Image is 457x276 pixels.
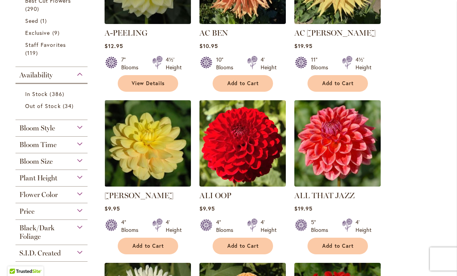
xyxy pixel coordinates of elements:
[118,75,178,92] a: View Details
[25,90,48,98] span: In Stock
[25,102,61,110] span: Out of Stock
[216,56,238,71] div: 10" Blooms
[166,56,182,71] div: 4½' Height
[132,80,165,87] span: View Details
[213,75,273,92] button: Add to Cart
[294,191,355,200] a: ALL THAT JAZZ
[19,157,53,166] span: Bloom Size
[308,238,368,254] button: Add to Cart
[121,56,143,71] div: 7" Blooms
[261,56,277,71] div: 4' Height
[105,205,120,212] span: $9.95
[166,218,182,234] div: 4' Height
[52,29,62,37] span: 9
[105,100,191,187] img: AHOY MATEY
[261,218,277,234] div: 4' Height
[199,191,231,200] a: ALI OOP
[227,80,259,87] span: Add to Cart
[19,71,53,79] span: Availability
[308,75,368,92] button: Add to Cart
[40,17,49,25] span: 1
[19,141,57,149] span: Bloom Time
[213,238,273,254] button: Add to Cart
[294,28,376,38] a: AC [PERSON_NAME]
[105,18,191,26] a: A-Peeling
[216,218,238,234] div: 4" Blooms
[294,18,381,26] a: AC Jeri
[199,28,228,38] a: AC BEN
[322,80,354,87] span: Add to Cart
[25,29,80,37] a: Exclusive
[294,205,313,212] span: $19.95
[25,5,41,13] span: 290
[25,41,66,48] span: Staff Favorites
[25,49,40,57] span: 119
[19,224,55,241] span: Black/Dark Foliage
[50,90,66,98] span: 386
[25,17,80,25] a: Seed
[132,243,164,249] span: Add to Cart
[25,17,38,24] span: Seed
[118,238,178,254] button: Add to Cart
[311,56,333,71] div: 11" Blooms
[25,41,80,57] a: Staff Favorites
[19,190,58,199] span: Flower Color
[19,174,57,182] span: Plant Height
[294,42,313,50] span: $19.95
[199,100,286,187] img: ALI OOP
[356,218,371,234] div: 4' Height
[25,29,50,36] span: Exclusive
[25,90,80,98] a: In Stock 386
[199,205,215,212] span: $9.95
[105,191,174,200] a: [PERSON_NAME]
[311,218,333,234] div: 5" Blooms
[63,102,76,110] span: 34
[199,181,286,188] a: ALI OOP
[19,124,55,132] span: Bloom Style
[121,218,143,234] div: 4" Blooms
[294,100,381,187] img: ALL THAT JAZZ
[19,207,34,216] span: Price
[199,42,218,50] span: $10.95
[19,249,61,257] span: S.I.D. Created
[6,249,27,270] iframe: Launch Accessibility Center
[199,18,286,26] a: AC BEN
[105,181,191,188] a: AHOY MATEY
[105,28,148,38] a: A-PEELING
[227,243,259,249] span: Add to Cart
[356,56,371,71] div: 4½' Height
[322,243,354,249] span: Add to Cart
[105,42,123,50] span: $12.95
[294,181,381,188] a: ALL THAT JAZZ
[25,102,80,110] a: Out of Stock 34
